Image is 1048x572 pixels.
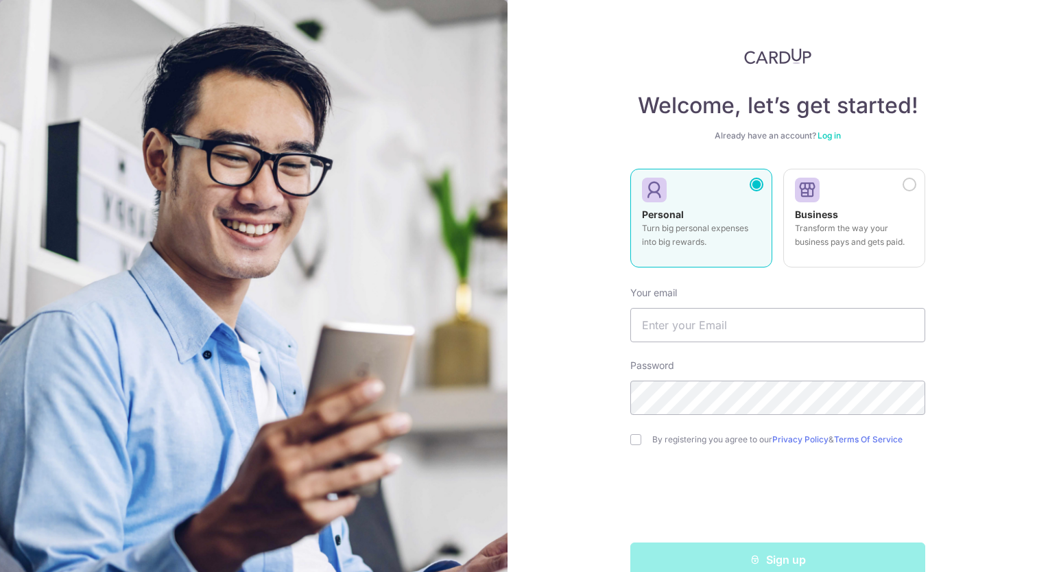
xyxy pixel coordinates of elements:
iframe: reCAPTCHA [674,473,882,526]
label: By registering you agree to our & [652,434,925,445]
label: Your email [630,286,677,300]
a: Log in [818,130,841,141]
div: Already have an account? [630,130,925,141]
strong: Business [795,208,838,220]
a: Privacy Policy [772,434,829,444]
img: CardUp Logo [744,48,811,64]
h4: Welcome, let’s get started! [630,92,925,119]
p: Transform the way your business pays and gets paid. [795,222,914,249]
a: Business Transform the way your business pays and gets paid. [783,169,925,276]
label: Password [630,359,674,372]
p: Turn big personal expenses into big rewards. [642,222,761,249]
a: Personal Turn big personal expenses into big rewards. [630,169,772,276]
input: Enter your Email [630,308,925,342]
a: Terms Of Service [834,434,903,444]
strong: Personal [642,208,684,220]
